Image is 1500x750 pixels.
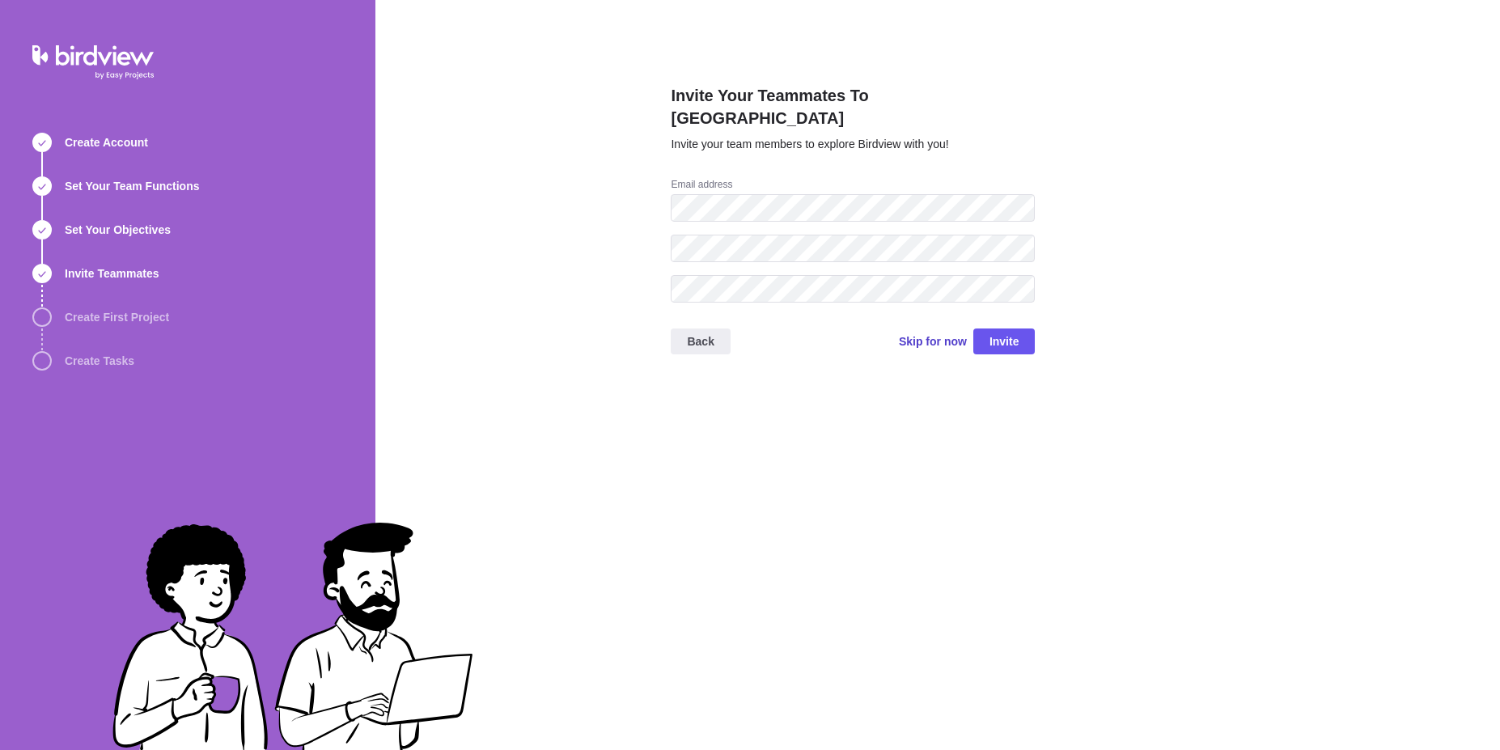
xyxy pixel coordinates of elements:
[65,353,134,369] span: Create Tasks
[65,134,148,150] span: Create Account
[989,332,1019,351] span: Invite
[899,333,967,350] span: Skip for now
[65,309,169,325] span: Create First Project
[671,84,1035,136] h2: Invite Your Teammates To [GEOGRAPHIC_DATA]
[973,328,1036,354] span: Invite
[671,178,1035,194] div: Email address
[671,138,948,150] span: Invite your team members to explore Birdview with you!
[899,330,967,353] span: Skip for now
[65,222,171,238] span: Set Your Objectives
[65,178,199,194] span: Set Your Team Functions
[65,265,159,282] span: Invite Teammates
[671,328,730,354] span: Back
[687,332,714,351] span: Back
